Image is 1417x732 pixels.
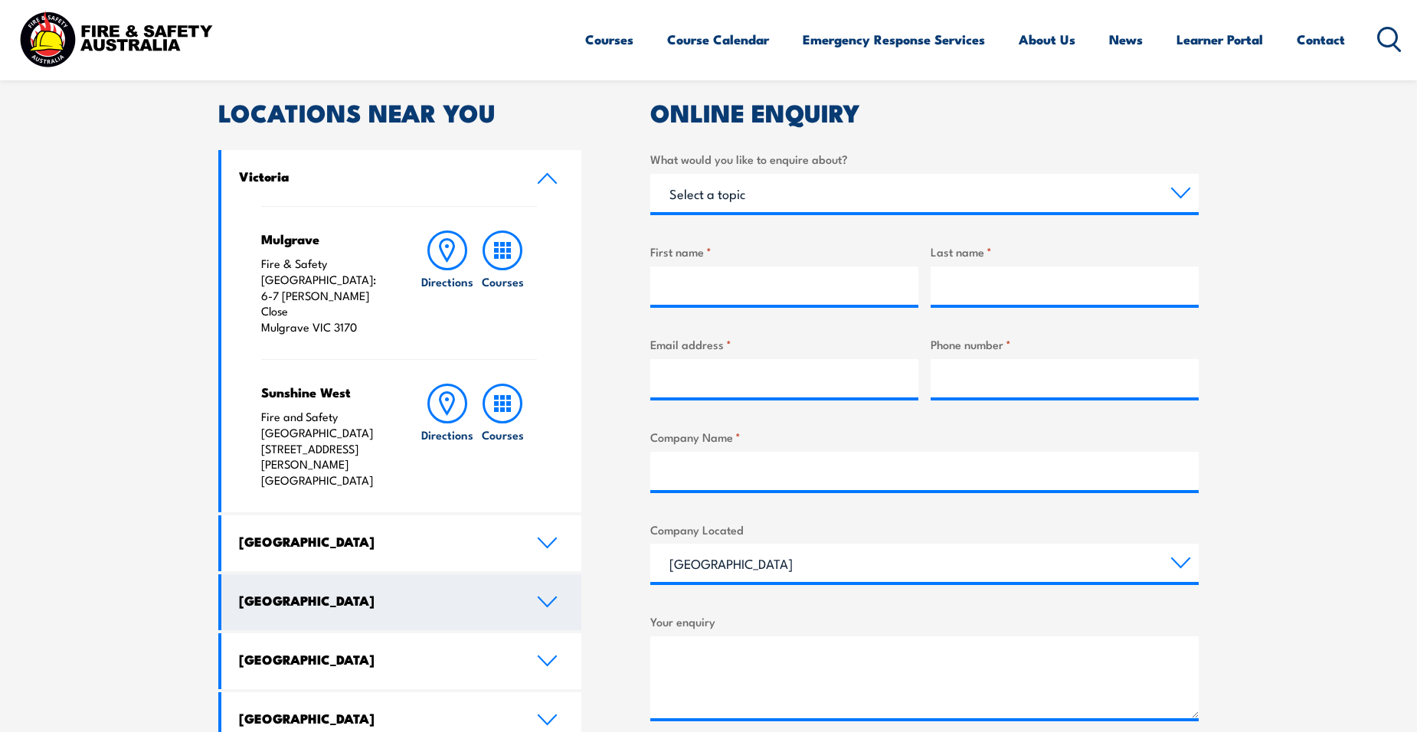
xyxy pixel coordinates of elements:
[1176,19,1263,60] a: Learner Portal
[1297,19,1345,60] a: Contact
[261,230,389,247] h4: Mulgrave
[585,19,633,60] a: Courses
[239,533,513,550] h4: [GEOGRAPHIC_DATA]
[221,633,581,689] a: [GEOGRAPHIC_DATA]
[421,426,473,443] h6: Directions
[650,101,1199,123] h2: ONLINE ENQUIRY
[803,19,985,60] a: Emergency Response Services
[475,384,530,489] a: Courses
[650,428,1199,446] label: Company Name
[650,613,1199,630] label: Your enquiry
[421,273,473,289] h6: Directions
[650,521,1199,538] label: Company Located
[239,168,513,185] h4: Victoria
[239,592,513,609] h4: [GEOGRAPHIC_DATA]
[261,256,389,335] p: Fire & Safety [GEOGRAPHIC_DATA]: 6-7 [PERSON_NAME] Close Mulgrave VIC 3170
[482,273,524,289] h6: Courses
[261,384,389,400] h4: Sunshine West
[221,515,581,571] a: [GEOGRAPHIC_DATA]
[420,384,475,489] a: Directions
[650,243,918,260] label: First name
[482,426,524,443] h6: Courses
[218,101,581,123] h2: LOCATIONS NEAR YOU
[650,335,918,353] label: Email address
[931,243,1199,260] label: Last name
[650,150,1199,168] label: What would you like to enquire about?
[1109,19,1143,60] a: News
[475,230,530,335] a: Courses
[261,409,389,489] p: Fire and Safety [GEOGRAPHIC_DATA] [STREET_ADDRESS][PERSON_NAME] [GEOGRAPHIC_DATA]
[221,150,581,206] a: Victoria
[239,651,513,668] h4: [GEOGRAPHIC_DATA]
[931,335,1199,353] label: Phone number
[1019,19,1075,60] a: About Us
[239,710,513,727] h4: [GEOGRAPHIC_DATA]
[420,230,475,335] a: Directions
[221,574,581,630] a: [GEOGRAPHIC_DATA]
[667,19,769,60] a: Course Calendar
